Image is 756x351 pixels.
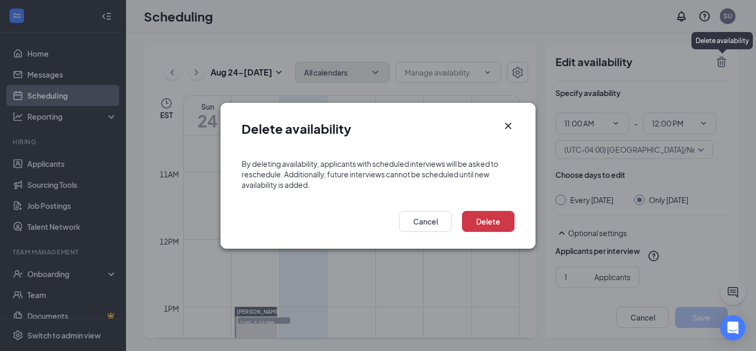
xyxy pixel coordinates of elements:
svg: Cross [502,120,514,132]
div: Delete availability [691,32,753,49]
button: Delete [462,211,514,232]
button: Close [502,120,514,132]
div: By deleting availability, applicants with scheduled interviews will be asked to reschedule. Addit... [241,158,514,190]
button: Cancel [399,211,451,232]
div: Open Intercom Messenger [720,315,745,341]
h1: Delete availability [241,120,351,137]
